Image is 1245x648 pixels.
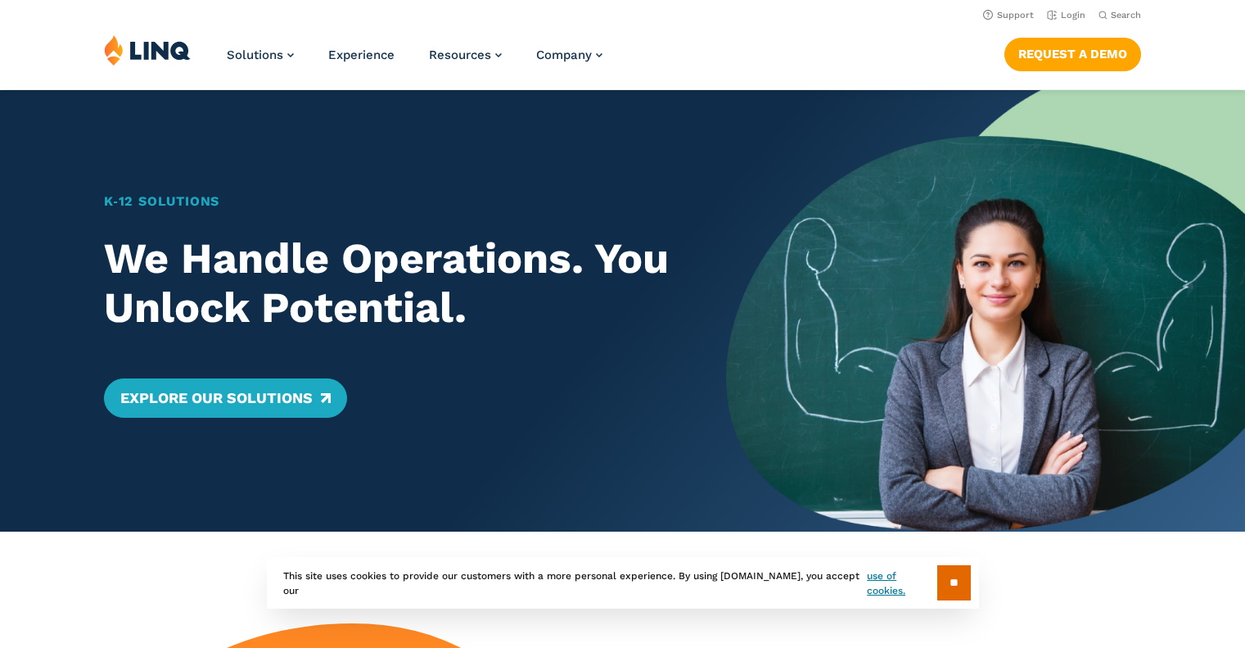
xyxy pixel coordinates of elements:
a: Support [983,10,1034,20]
div: This site uses cookies to provide our customers with a more personal experience. By using [DOMAIN... [267,557,979,609]
img: LINQ | K‑12 Software [104,34,191,66]
button: Open Search Bar [1098,9,1141,21]
span: Solutions [227,48,283,62]
a: Request a Demo [1004,38,1141,70]
span: Resources [429,48,491,62]
span: Search [1111,10,1141,20]
a: use of cookies. [867,569,936,598]
a: Resources [429,48,502,62]
h1: K‑12 Solutions [104,192,676,211]
a: Explore Our Solutions [104,378,347,418]
a: Company [536,48,602,62]
span: Company [536,48,592,62]
nav: Button Navigation [1004,34,1141,70]
a: Experience [328,48,395,62]
h2: We Handle Operations. You Unlock Potential. [104,234,676,333]
img: Home Banner [726,90,1245,532]
nav: Primary Navigation [227,34,602,88]
a: Login [1047,10,1085,20]
a: Solutions [227,48,294,62]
